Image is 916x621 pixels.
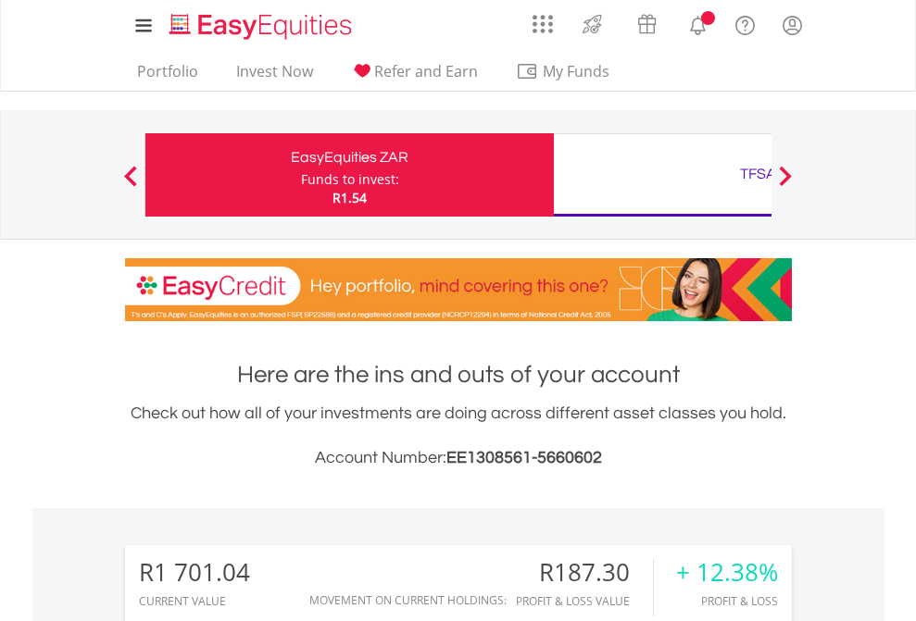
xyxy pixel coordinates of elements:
img: vouchers-v2.svg [632,9,662,39]
img: EasyEquities_Logo.png [166,11,359,42]
div: Profit & Loss Value [516,595,653,607]
div: Funds to invest: [301,170,399,189]
div: + 12.38% [676,559,778,586]
div: Profit & Loss [676,595,778,607]
a: FAQ's and Support [722,5,769,42]
a: Refer and Earn [344,62,485,91]
a: Invest Now [229,62,320,91]
h3: Account Number: [125,445,792,471]
div: R1 701.04 [139,559,250,586]
button: Next [767,175,804,193]
div: Movement on Current Holdings: [309,594,507,606]
span: EE1308561-5660602 [446,449,602,466]
a: AppsGrid [521,5,565,34]
span: R1.54 [333,189,367,206]
a: Home page [162,5,359,42]
a: Notifications [674,5,722,42]
div: R187.30 [516,559,653,586]
div: CURRENT VALUE [139,595,250,607]
a: Vouchers [620,5,674,39]
span: Refer and Earn [374,61,478,81]
h1: Here are the ins and outs of your account [125,358,792,391]
img: EasyCredit Promotion Banner [125,258,792,321]
button: Previous [112,175,149,193]
a: My Profile [769,5,816,45]
span: My Funds [516,59,637,83]
a: Portfolio [130,62,206,91]
img: thrive-v2.svg [577,9,608,39]
img: grid-menu-icon.svg [533,14,553,34]
div: Check out how all of your investments are doing across different asset classes you hold. [125,401,792,471]
div: EasyEquities ZAR [157,144,543,170]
